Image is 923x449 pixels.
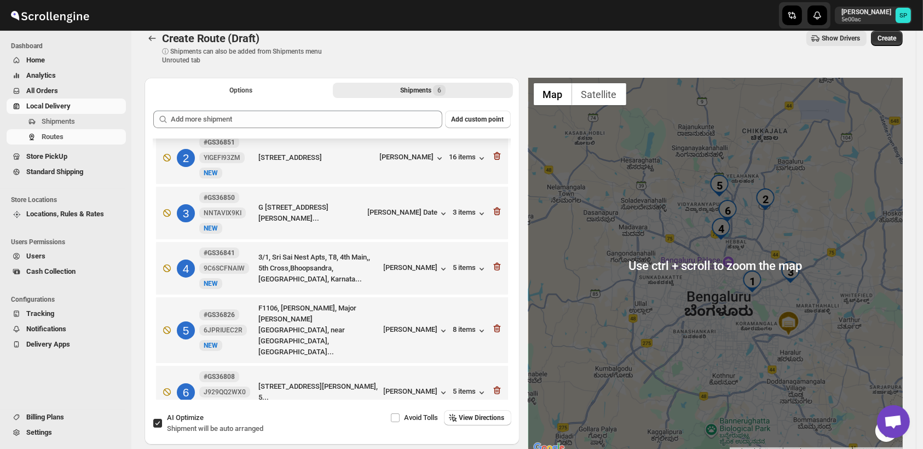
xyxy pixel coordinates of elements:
span: Users [26,252,45,260]
button: 16 items [449,153,487,164]
div: 4 [177,260,195,278]
span: AI Optimize [167,413,204,422]
div: 3 [177,204,195,222]
button: Routes [145,31,160,46]
p: ⓘ Shipments can also be added from Shipments menu Unrouted tab [162,47,334,65]
button: Users [7,249,126,264]
button: Tracking [7,306,126,321]
div: 6 [177,383,195,401]
span: Avoid Tolls [405,413,439,422]
span: Sulakshana Pundle [896,8,911,23]
div: 8 items [453,325,487,336]
span: 6 [437,86,441,95]
span: Routes [42,133,64,141]
img: ScrollEngine [9,2,91,29]
button: 5 items [453,387,487,398]
text: SP [899,12,907,19]
button: All Route Options [151,83,331,98]
button: Create [871,31,903,46]
span: Settings [26,428,52,436]
span: All Orders [26,87,58,95]
button: Home [7,53,126,68]
span: Local Delivery [26,102,71,110]
button: Shipments [7,114,126,129]
div: 2 [177,149,195,167]
div: Shipments [400,85,446,96]
button: Settings [7,425,126,440]
div: Selected Shipments [145,102,520,404]
div: G [STREET_ADDRESS][PERSON_NAME]... [258,202,364,224]
span: Shipment will be auto arranged [167,424,263,433]
button: 5 items [453,263,487,274]
button: Locations, Rules & Rates [7,206,126,222]
div: 5 [708,175,730,197]
span: Cash Collection [26,267,76,275]
span: Create Route (Draft) [162,32,259,45]
p: [PERSON_NAME] [841,8,891,16]
span: Analytics [26,71,56,79]
div: [STREET_ADDRESS] [258,152,376,163]
button: Selected Shipments [333,83,512,98]
span: Configurations [11,295,126,304]
button: All Orders [7,83,126,99]
span: View Directions [459,413,505,422]
button: [PERSON_NAME] Date [368,208,449,219]
div: 2 [754,188,776,210]
div: 5 [177,321,195,339]
span: 9C6SCFNAIW [204,264,245,273]
button: Map camera controls [875,420,897,442]
div: [STREET_ADDRESS][PERSON_NAME], 5... [258,381,379,403]
span: NEW [204,342,218,349]
span: Billing Plans [26,413,64,421]
div: 3 [780,261,801,283]
button: [PERSON_NAME] [384,325,449,336]
button: Notifications [7,321,126,337]
span: Shipments [42,117,75,125]
span: NEW [204,225,218,232]
span: Tracking [26,309,54,318]
span: Store PickUp [26,152,67,160]
span: NNTAVIX9KI [204,209,241,217]
button: Add custom point [445,111,511,128]
div: 1 [741,270,763,292]
span: Home [26,56,45,64]
p: 5e00ac [841,16,891,23]
button: User menu [835,7,912,24]
span: Dashboard [11,42,126,50]
span: J929QQ2WX0 [204,388,246,396]
button: Show street map [534,83,572,105]
button: [PERSON_NAME] [380,153,445,164]
span: Standard Shipping [26,168,83,176]
button: Show Drivers [806,31,867,46]
button: Show satellite imagery [572,83,626,105]
div: 4 [710,218,732,240]
span: NEW [204,169,218,177]
div: F1106, [PERSON_NAME], Major [PERSON_NAME][GEOGRAPHIC_DATA], near [GEOGRAPHIC_DATA], [GEOGRAPHIC_D... [258,303,379,358]
span: Show Drivers [822,34,860,43]
span: NEW [204,280,218,287]
b: #GS36826 [204,311,235,319]
div: 6 [717,200,739,222]
a: Open chat [877,405,910,438]
span: Notifications [26,325,66,333]
button: [PERSON_NAME] [384,263,449,274]
span: Create [878,34,896,43]
span: Add custom point [452,115,504,124]
button: Analytics [7,68,126,83]
button: Routes [7,129,126,145]
button: View Directions [444,410,511,425]
button: [PERSON_NAME] [384,387,449,398]
span: Users Permissions [11,238,126,246]
input: Add more shipment [171,111,442,128]
span: Delivery Apps [26,340,70,348]
span: Options [229,86,252,95]
b: #GS36850 [204,194,235,202]
button: Billing Plans [7,410,126,425]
